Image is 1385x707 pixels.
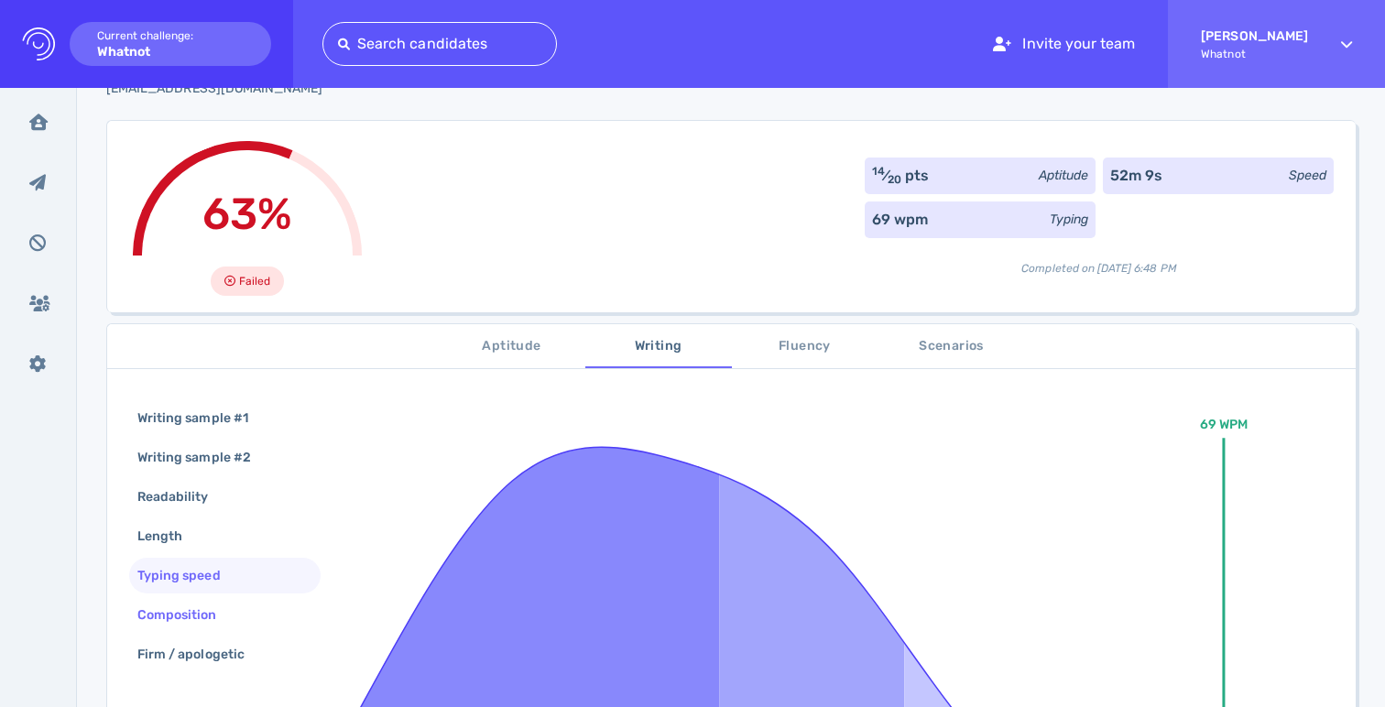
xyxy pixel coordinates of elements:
[134,405,270,431] div: Writing sample #1
[1201,48,1308,60] span: Whatnot
[872,165,930,187] div: ⁄ pts
[872,209,928,231] div: 69 wpm
[239,270,270,292] span: Failed
[596,335,721,358] span: Writing
[134,523,204,549] div: Length
[134,641,267,668] div: Firm / apologetic
[1050,210,1088,229] div: Typing
[1289,166,1326,185] div: Speed
[450,335,574,358] span: Aptitude
[202,188,292,240] span: 63%
[1110,165,1162,187] div: 52m 9s
[134,602,239,628] div: Composition
[1201,28,1308,44] strong: [PERSON_NAME]
[743,335,867,358] span: Fluency
[106,79,322,98] div: Click to copy the email address
[1200,417,1248,432] text: 69 WPM
[865,245,1334,277] div: Completed on [DATE] 6:48 PM
[134,444,273,471] div: Writing sample #2
[134,484,231,510] div: Readability
[888,173,901,186] sub: 20
[1039,166,1088,185] div: Aptitude
[889,335,1014,358] span: Scenarios
[134,562,243,589] div: Typing speed
[872,165,885,178] sup: 14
